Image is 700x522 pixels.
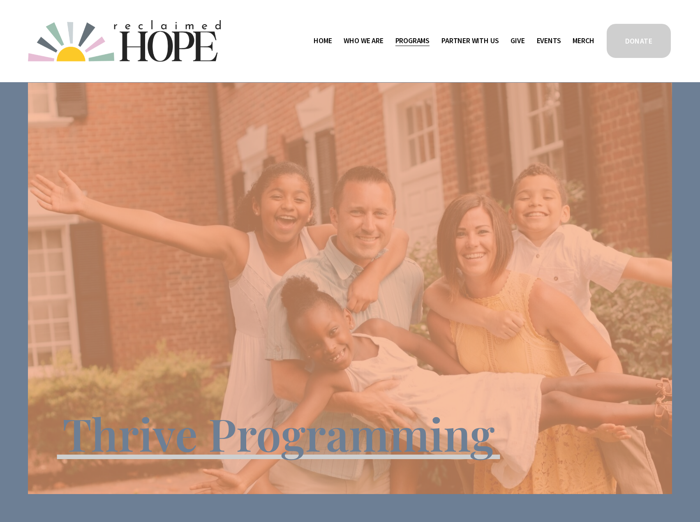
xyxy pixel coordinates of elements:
a: Merch [573,35,594,48]
a: Events [537,35,561,48]
span: Thrive Programming [62,403,494,463]
span: Who We Are [344,35,383,47]
span: Programs [395,35,430,47]
a: folder dropdown [395,35,430,48]
a: Home [314,35,332,48]
a: DONATE [605,23,672,59]
span: Partner With Us [441,35,499,47]
a: Give [511,35,524,48]
img: Reclaimed Hope Initiative [28,20,221,62]
a: folder dropdown [441,35,499,48]
a: folder dropdown [344,35,383,48]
